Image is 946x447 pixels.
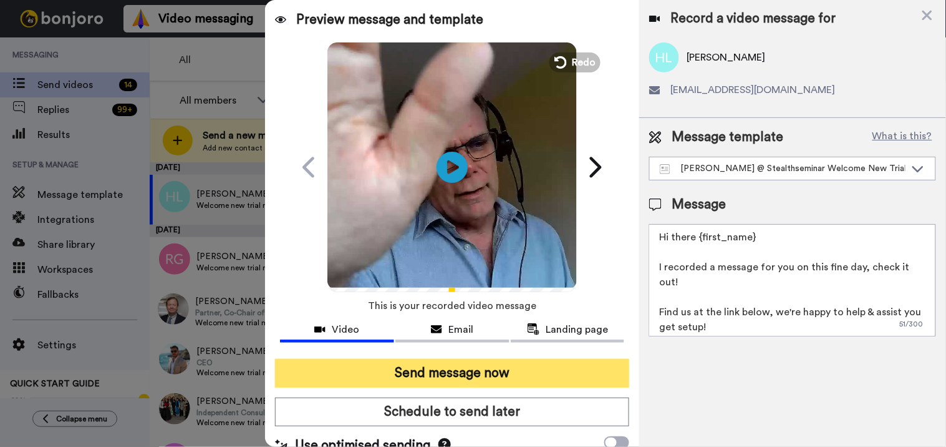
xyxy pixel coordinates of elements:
button: Send message now [275,359,630,388]
span: Email [448,322,473,337]
img: Message-temps.svg [660,164,670,174]
span: Video [332,322,359,337]
div: [PERSON_NAME] @ Stealthseminar Welcome New Trial User [660,162,905,175]
span: [EMAIL_ADDRESS][DOMAIN_NAME] [670,82,835,97]
span: Landing page [546,322,609,337]
span: This is your recorded video message [368,292,536,320]
span: Message template [672,128,783,147]
span: Message [672,195,726,214]
button: What is this? [869,128,936,147]
button: Schedule to send later [275,398,630,426]
textarea: Hi there {first_name} I recorded a message for you on this fine day, check it out! Find us at the... [649,224,936,336]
